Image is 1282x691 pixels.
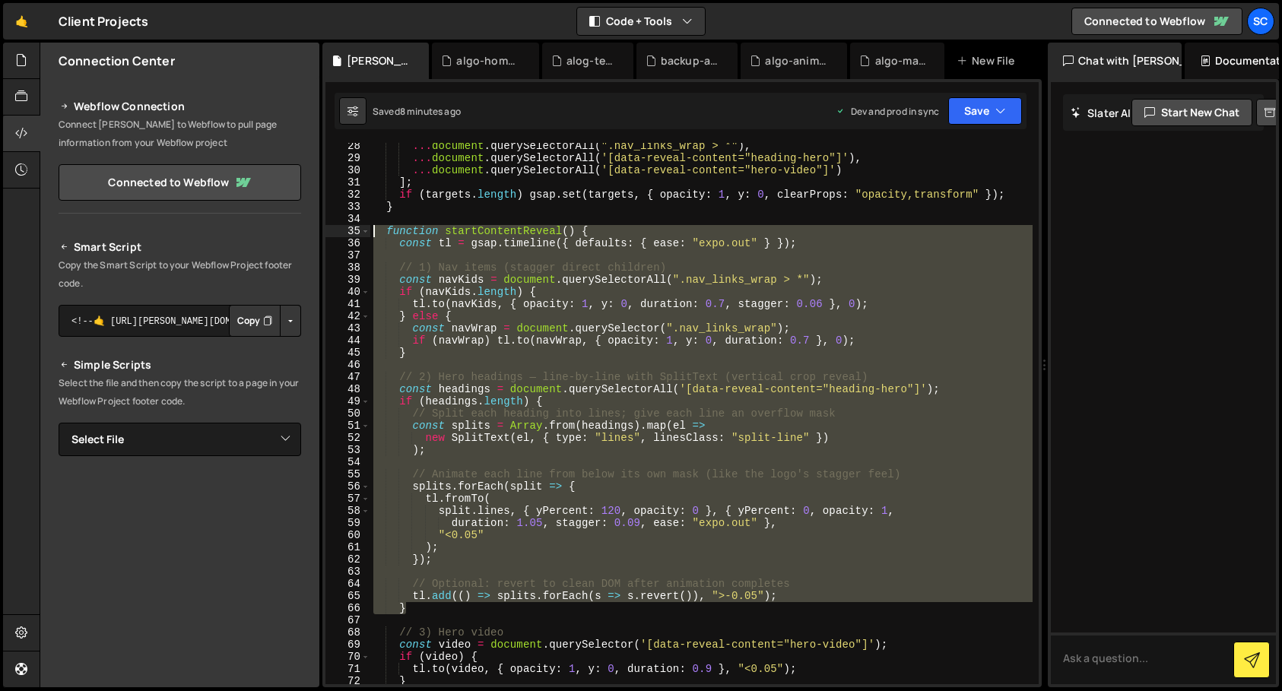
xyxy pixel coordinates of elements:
[325,517,370,529] div: 59
[229,305,301,337] div: Button group with nested dropdown
[325,164,370,176] div: 30
[325,614,370,626] div: 67
[1071,106,1131,120] h2: Slater AI
[325,371,370,383] div: 47
[325,663,370,675] div: 71
[325,237,370,249] div: 36
[325,420,370,432] div: 51
[59,164,301,201] a: Connected to Webflow
[1071,8,1242,35] a: Connected to Webflow
[325,493,370,505] div: 57
[456,53,520,68] div: algo-home-page-main.js
[325,274,370,286] div: 39
[325,639,370,651] div: 69
[325,322,370,334] div: 43
[325,310,370,322] div: 42
[325,541,370,553] div: 61
[765,53,829,68] div: algo-animation2_wrap.js
[325,626,370,639] div: 68
[1185,43,1279,79] div: Documentation
[59,356,301,374] h2: Simple Scripts
[59,238,301,256] h2: Smart Script
[1131,99,1252,126] button: Start new chat
[836,105,939,118] div: Dev and prod in sync
[325,529,370,541] div: 60
[566,53,615,68] div: alog-test.js
[325,262,370,274] div: 38
[325,456,370,468] div: 54
[325,407,370,420] div: 50
[325,286,370,298] div: 40
[325,213,370,225] div: 34
[325,359,370,371] div: 46
[400,105,461,118] div: 8 minutes ago
[59,481,303,618] iframe: YouTube video player
[661,53,719,68] div: backup-algo1.0.js.js
[325,566,370,578] div: 63
[325,468,370,480] div: 55
[325,651,370,663] div: 70
[1048,43,1182,79] div: Chat with [PERSON_NAME]
[325,602,370,614] div: 66
[59,12,148,30] div: Client Projects
[957,53,1020,68] div: New File
[59,305,301,337] textarea: <!--🤙 [URL][PERSON_NAME][DOMAIN_NAME]> <script>document.addEventListener("DOMContentLoaded", func...
[3,3,40,40] a: 🤙
[59,374,301,410] p: Select the file and then copy the script to a page in your Webflow Project footer code.
[325,432,370,444] div: 52
[325,505,370,517] div: 58
[325,152,370,164] div: 29
[875,53,926,68] div: algo-marketing.js
[1247,8,1274,35] a: Sc
[325,176,370,189] div: 31
[325,480,370,493] div: 56
[577,8,705,35] button: Code + Tools
[325,395,370,407] div: 49
[325,675,370,687] div: 72
[325,298,370,310] div: 41
[59,52,175,69] h2: Connection Center
[325,201,370,213] div: 33
[325,383,370,395] div: 48
[325,553,370,566] div: 62
[325,189,370,201] div: 32
[325,444,370,456] div: 53
[325,578,370,590] div: 64
[325,347,370,359] div: 45
[325,334,370,347] div: 44
[325,249,370,262] div: 37
[373,105,461,118] div: Saved
[59,116,301,152] p: Connect [PERSON_NAME] to Webflow to pull page information from your Webflow project
[325,140,370,152] div: 28
[59,97,301,116] h2: Webflow Connection
[325,590,370,602] div: 65
[948,97,1022,125] button: Save
[325,225,370,237] div: 35
[59,256,301,293] p: Copy the Smart Script to your Webflow Project footer code.
[229,305,281,337] button: Copy
[347,53,411,68] div: [PERSON_NAME] Studio.js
